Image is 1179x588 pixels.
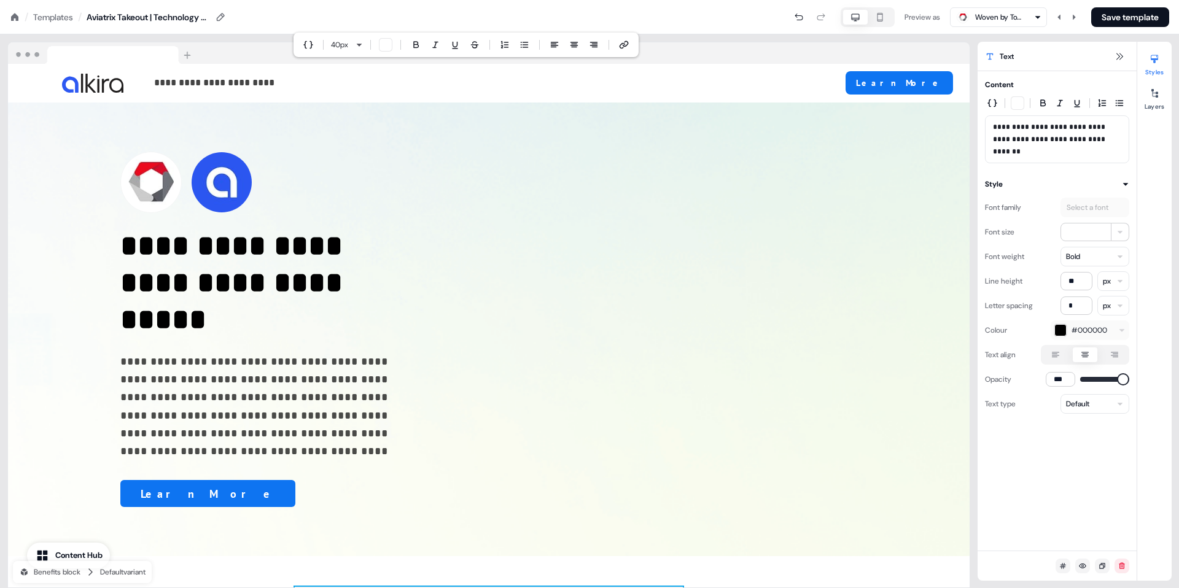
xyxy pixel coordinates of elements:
div: Benefits block [19,566,80,578]
a: Templates [33,11,73,23]
button: Save template [1091,7,1169,27]
div: Opacity [985,369,1011,389]
div: Aviatrix Takeout | Technology Template [87,11,209,23]
button: Learn More [846,71,953,95]
button: Layers [1137,83,1172,110]
div: Font size [985,222,1014,242]
img: Image [62,74,123,93]
img: Browser topbar [8,42,196,64]
div: Font weight [985,247,1024,266]
div: Text type [985,394,1016,414]
div: Woven by Toyota [975,11,1024,23]
div: px [1103,300,1111,312]
button: 40px [326,37,356,52]
button: Style [985,178,1129,190]
div: Preview as [905,11,940,23]
div: Bold [1066,250,1080,263]
div: Content [985,79,1014,91]
div: Font family [985,198,1021,217]
div: Default variant [100,566,146,578]
div: / [78,10,82,24]
div: px [1103,275,1111,287]
div: Default [1066,398,1089,410]
div: Style [985,178,1003,190]
button: Woven by Toyota [950,7,1047,27]
button: Learn More [120,480,295,507]
span: #000000 [1072,324,1107,336]
div: Text align [985,345,1016,365]
div: Line height [985,271,1022,291]
button: Select a font [1060,198,1129,217]
div: Letter spacing [985,296,1033,315]
div: Colour [985,320,1007,340]
span: 40 px [331,39,348,51]
div: Content Hub [55,549,103,562]
span: Text [1000,50,1014,63]
button: Content Hub [27,543,110,568]
div: / [25,10,28,24]
div: Learn More [120,480,393,507]
button: Styles [1137,49,1172,76]
div: Select a font [1064,201,1111,214]
button: #000000 [1051,320,1129,340]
